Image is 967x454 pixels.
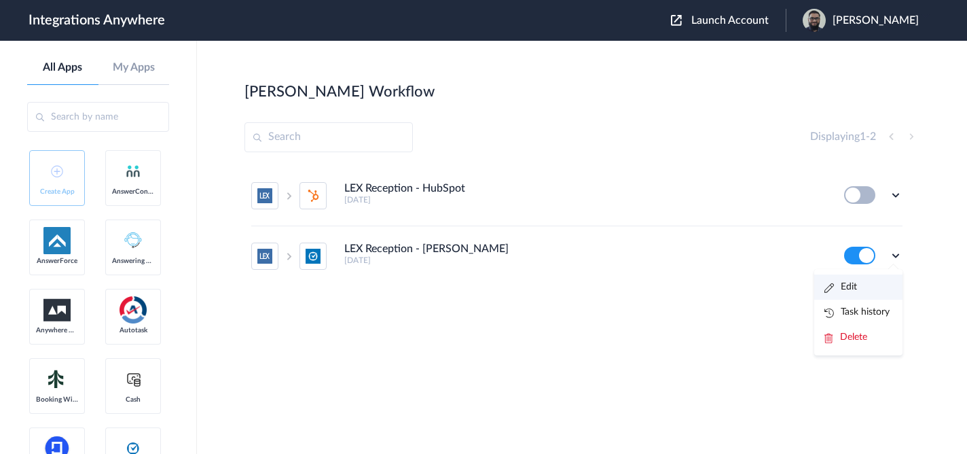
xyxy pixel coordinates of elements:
span: 1 [860,131,866,142]
span: Delete [840,332,867,342]
span: [PERSON_NAME] [833,14,919,27]
a: Task history [824,307,890,317]
h4: Displaying - [810,130,876,143]
a: All Apps [27,61,98,74]
span: Anywhere Works [36,326,78,334]
img: answerconnect-logo.svg [125,163,141,179]
span: AnswerForce [36,257,78,265]
img: 6bc42ec6-7740-4fa3-91e9-94c56f2047da.jpeg [803,9,826,32]
span: AnswerConnect [112,188,154,196]
a: Edit [824,282,857,292]
img: autotask.png [120,296,147,324]
h1: Integrations Anywhere [29,12,165,29]
img: Answering_service.png [120,227,147,254]
a: My Apps [98,61,170,74]
img: add-icon.svg [51,165,63,177]
button: Launch Account [671,14,786,27]
h2: [PERSON_NAME] Workflow [244,83,435,101]
span: Booking Widget [36,396,78,404]
h5: [DATE] [344,256,826,265]
span: Cash [112,396,154,404]
img: Setmore_Logo.svg [43,367,71,391]
span: Autotask [112,326,154,334]
h4: LEX Reception - HubSpot [344,182,465,195]
img: af-app-logo.svg [43,227,71,254]
span: Create App [36,188,78,196]
span: Launch Account [691,15,769,26]
img: cash-logo.svg [125,371,142,387]
h5: [DATE] [344,195,826,205]
input: Search by name [27,102,169,132]
span: 2 [870,131,876,142]
span: Answering Service [112,257,154,265]
img: aww.png [43,299,71,321]
img: launch-acct-icon.svg [671,15,682,26]
h4: LEX Reception - [PERSON_NAME] [344,243,509,256]
input: Search [244,122,413,152]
